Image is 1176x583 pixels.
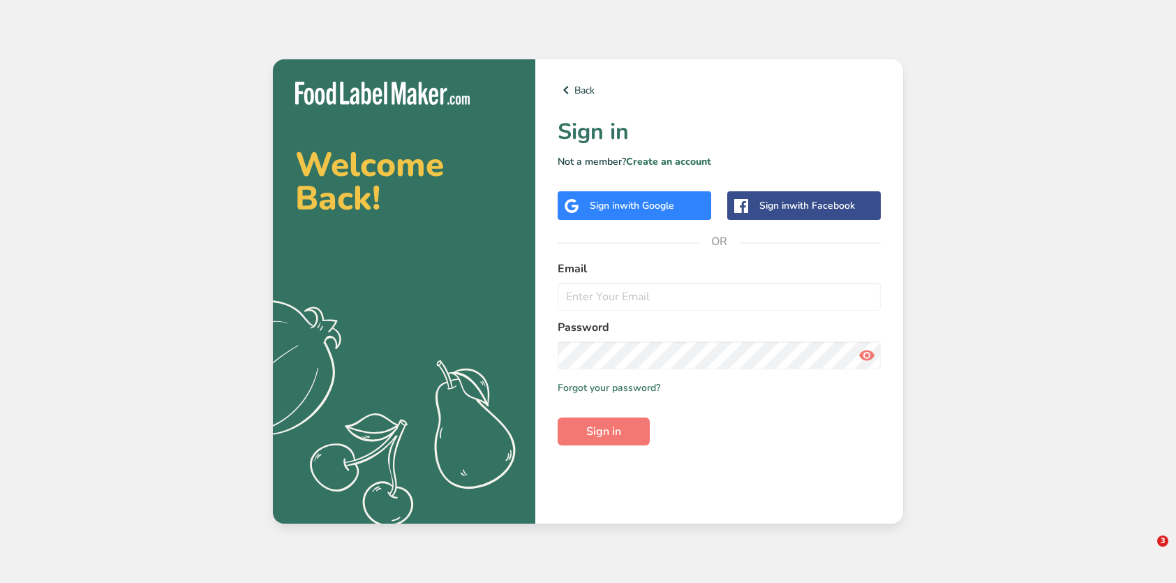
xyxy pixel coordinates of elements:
span: OR [699,221,740,263]
input: Enter Your Email [558,283,881,311]
button: Sign in [558,418,650,445]
a: Forgot your password? [558,381,660,395]
h1: Sign in [558,115,881,149]
a: Back [558,82,881,98]
span: with Facebook [789,199,855,212]
a: Create an account [626,155,711,168]
iframe: Intercom live chat [1129,536,1162,569]
h2: Welcome Back! [295,148,513,215]
p: Not a member? [558,154,881,169]
img: Food Label Maker [295,82,470,105]
div: Sign in [590,198,674,213]
label: Password [558,319,881,336]
span: Sign in [586,423,621,440]
div: Sign in [759,198,855,213]
label: Email [558,260,881,277]
span: with Google [620,199,674,212]
span: 3 [1157,536,1168,547]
